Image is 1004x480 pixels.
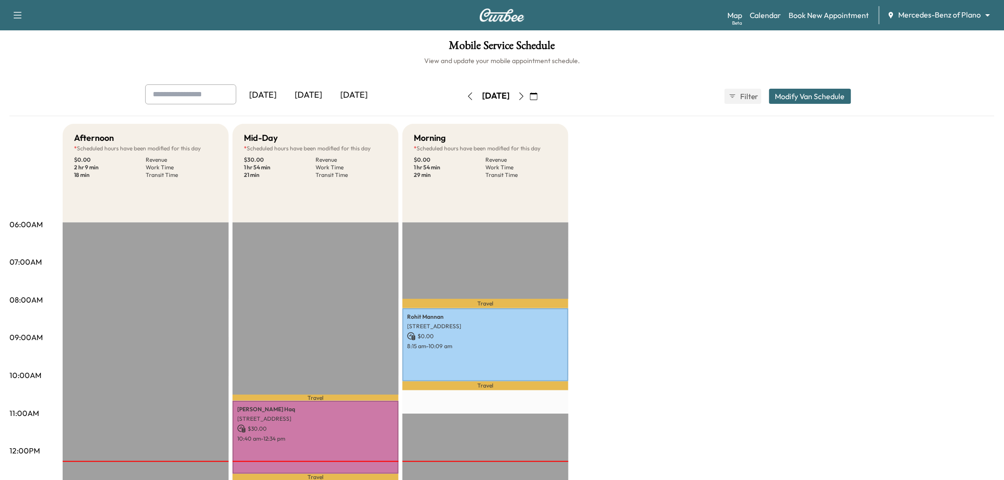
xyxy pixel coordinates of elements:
[244,156,316,164] p: $ 30.00
[414,131,446,145] h5: Morning
[485,156,557,164] p: Revenue
[146,171,217,179] p: Transit Time
[414,156,485,164] p: $ 0.00
[9,294,43,305] p: 08:00AM
[727,9,742,21] a: MapBeta
[414,171,485,179] p: 29 min
[9,40,995,56] h1: Mobile Service Schedule
[74,171,146,179] p: 18 min
[146,164,217,171] p: Work Time
[244,131,278,145] h5: Mid-Day
[9,445,40,456] p: 12:00PM
[899,9,981,20] span: Mercedes-Benz of Plano
[240,84,286,106] div: [DATE]
[237,415,394,423] p: [STREET_ADDRESS]
[485,171,557,179] p: Transit Time
[407,332,564,341] p: $ 0.00
[244,164,316,171] p: 1 hr 54 min
[750,9,781,21] a: Calendar
[769,89,851,104] button: Modify Van Schedule
[244,171,316,179] p: 21 min
[74,156,146,164] p: $ 0.00
[74,164,146,171] p: 2 hr 9 min
[316,156,387,164] p: Revenue
[407,342,564,350] p: 8:15 am - 10:09 am
[485,164,557,171] p: Work Time
[732,19,742,27] div: Beta
[9,407,39,419] p: 11:00AM
[331,84,377,106] div: [DATE]
[316,164,387,171] p: Work Time
[237,425,394,433] p: $ 30.00
[9,56,995,65] h6: View and update your mobile appointment schedule.
[414,145,557,152] p: Scheduled hours have been modified for this day
[146,156,217,164] p: Revenue
[244,145,387,152] p: Scheduled hours have been modified for this day
[407,323,564,330] p: [STREET_ADDRESS]
[740,91,757,102] span: Filter
[9,369,41,381] p: 10:00AM
[414,164,485,171] p: 1 hr 54 min
[402,299,568,308] p: Travel
[316,171,387,179] p: Transit Time
[725,89,762,104] button: Filter
[789,9,869,21] a: Book New Appointment
[479,9,525,22] img: Curbee Logo
[286,84,331,106] div: [DATE]
[74,145,217,152] p: Scheduled hours have been modified for this day
[402,381,568,390] p: Travel
[74,131,114,145] h5: Afternoon
[9,219,43,230] p: 06:00AM
[237,406,394,413] p: [PERSON_NAME] Haq
[9,332,43,343] p: 09:00AM
[407,313,564,321] p: Rohit Mannan
[237,435,394,443] p: 10:40 am - 12:34 pm
[482,90,510,102] div: [DATE]
[9,256,42,268] p: 07:00AM
[232,395,399,401] p: Travel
